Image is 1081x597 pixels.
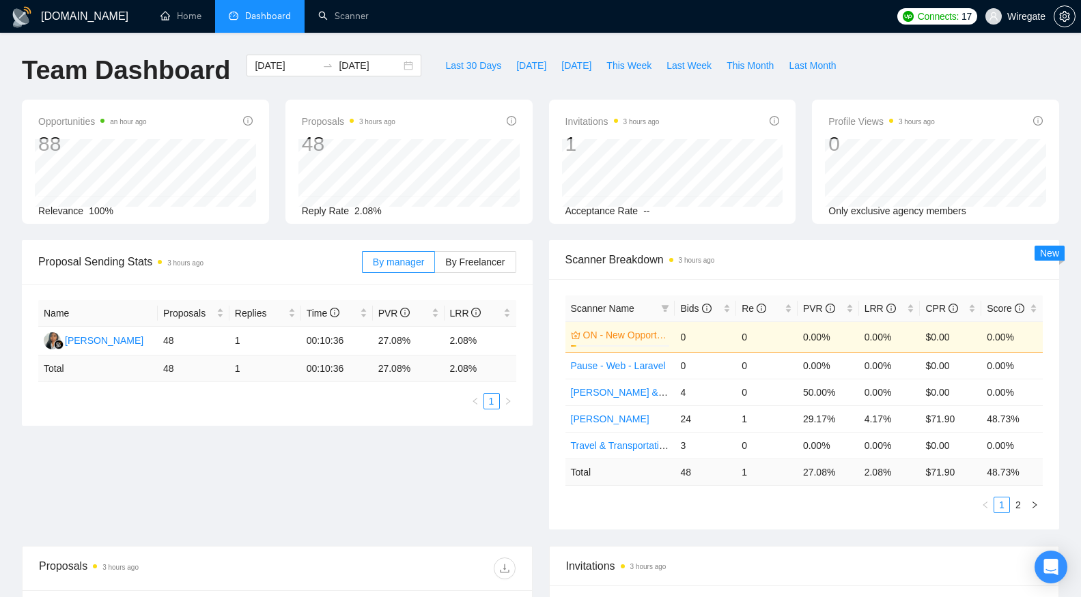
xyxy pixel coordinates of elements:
[471,308,481,317] span: info-circle
[675,405,736,432] td: 24
[565,205,638,216] span: Acceptance Rate
[736,321,798,352] td: 0
[44,332,61,349] img: GA
[925,303,957,314] span: CPR
[38,300,158,327] th: Name
[920,321,981,352] td: $0.00
[981,379,1043,405] td: 0.00%
[1026,497,1043,513] li: Next Page
[989,12,998,21] span: user
[865,303,896,314] span: LRR
[675,321,736,352] td: 0
[38,205,83,216] span: Relevance
[44,334,143,345] a: GA[PERSON_NAME]
[826,304,835,313] span: info-circle
[373,257,424,267] span: By manager
[859,432,921,458] td: 0.00%
[243,116,253,126] span: info-circle
[757,304,766,313] span: info-circle
[736,458,798,485] td: 1
[666,58,712,73] span: Last Week
[229,327,301,355] td: 1
[886,304,896,313] span: info-circle
[994,497,1010,513] li: 1
[643,205,649,216] span: --
[680,303,711,314] span: Bids
[1054,11,1076,22] a: setting
[571,330,580,340] span: crown
[736,405,798,432] td: 1
[583,327,667,343] a: ON - New Opportunities
[373,327,445,355] td: 27.08%
[828,131,935,157] div: 0
[54,340,64,349] img: gigradar-bm.png
[255,58,317,73] input: Start date
[229,11,238,20] span: dashboard
[158,300,229,327] th: Proposals
[981,432,1043,458] td: 0.00%
[920,405,981,432] td: $71.90
[354,205,382,216] span: 2.08%
[160,10,201,22] a: homeHome
[38,131,147,157] div: 88
[903,11,914,22] img: upwork-logo.png
[322,60,333,71] span: to
[859,405,921,432] td: 4.17%
[803,303,835,314] span: PVR
[981,501,989,509] span: left
[302,113,395,130] span: Proposals
[445,355,516,382] td: 2.08 %
[920,379,981,405] td: $0.00
[899,118,935,126] time: 3 hours ago
[494,563,515,574] span: download
[736,432,798,458] td: 0
[920,352,981,379] td: $0.00
[494,557,516,579] button: download
[961,9,972,24] span: 17
[1011,497,1026,512] a: 2
[781,55,843,76] button: Last Month
[400,308,410,317] span: info-circle
[661,304,669,312] span: filter
[445,257,505,267] span: By Freelancer
[1015,304,1024,313] span: info-circle
[981,321,1043,352] td: 0.00%
[623,118,660,126] time: 3 hours ago
[167,259,203,267] time: 3 hours ago
[322,60,333,71] span: swap-right
[39,557,277,579] div: Proposals
[330,308,339,317] span: info-circle
[675,432,736,458] td: 3
[571,387,692,398] a: [PERSON_NAME] & Laravel
[859,379,921,405] td: 0.00%
[516,58,546,73] span: [DATE]
[163,306,214,321] span: Proposals
[339,58,401,73] input: End date
[736,352,798,379] td: 0
[1026,497,1043,513] button: right
[565,251,1043,268] span: Scanner Breakdown
[302,131,395,157] div: 48
[736,379,798,405] td: 0
[235,306,285,321] span: Replies
[599,55,659,76] button: This Week
[307,308,339,319] span: Time
[1033,116,1043,126] span: info-circle
[467,393,483,409] li: Previous Page
[245,10,291,22] span: Dashboard
[920,432,981,458] td: $0.00
[828,113,935,130] span: Profile Views
[1054,5,1076,27] button: setting
[445,58,501,73] span: Last 30 Days
[561,58,591,73] span: [DATE]
[158,327,229,355] td: 48
[571,440,670,451] a: Travel & Transportation
[471,397,479,405] span: left
[789,58,836,73] span: Last Month
[359,118,395,126] time: 3 hours ago
[318,10,369,22] a: searchScanner
[500,393,516,409] button: right
[565,131,660,157] div: 1
[373,355,445,382] td: 27.08 %
[445,327,516,355] td: 2.08%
